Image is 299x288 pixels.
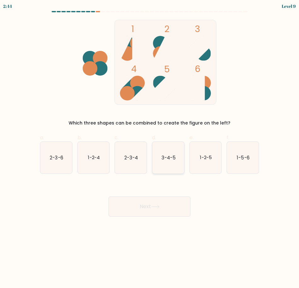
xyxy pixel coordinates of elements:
[195,23,200,35] tspan: 3
[87,154,100,161] text: 1-2-4
[195,63,200,75] tspan: 6
[44,120,255,126] div: Which three shapes can be combined to create the figure on the left?
[115,134,119,141] span: c.
[40,134,44,141] span: a.
[161,154,176,161] text: 3-4-5
[131,63,137,75] tspan: 4
[237,154,250,161] text: 1-5-6
[50,154,63,161] text: 2-3-6
[189,134,194,141] span: e.
[152,134,156,141] span: d.
[77,134,82,141] span: b.
[109,197,190,217] button: Next
[227,134,229,141] span: f.
[3,3,12,9] div: 2:44
[164,23,169,35] tspan: 2
[200,154,212,161] text: 1-2-5
[282,3,296,9] div: Level 9
[164,63,170,75] tspan: 5
[124,154,138,161] text: 2-3-4
[131,23,134,35] tspan: 1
